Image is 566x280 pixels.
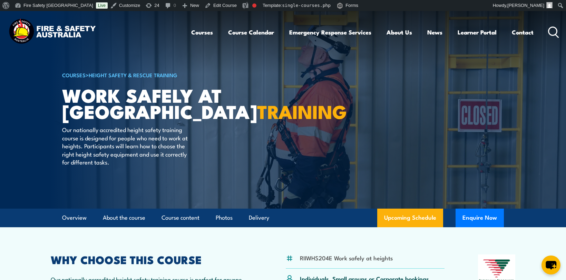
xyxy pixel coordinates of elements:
[51,254,252,264] h2: WHY CHOOSE THIS COURSE
[456,209,504,227] button: Enquire Now
[512,23,534,41] a: Contact
[62,71,233,79] h6: >
[96,2,108,9] a: Live
[289,23,371,41] a: Emergency Response Services
[377,209,443,227] a: Upcoming Schedule
[300,254,393,262] li: RIIWHS204E Work safely at heights
[427,23,442,41] a: News
[62,126,188,166] p: Our nationally accredited height safety training course is designed for people who need to work a...
[282,3,331,8] span: single-courses.php
[228,23,274,41] a: Course Calendar
[162,209,199,227] a: Course content
[387,23,412,41] a: About Us
[191,23,213,41] a: Courses
[62,209,87,227] a: Overview
[252,3,256,8] div: Focus keyphrase not set
[541,256,560,274] button: chat-button
[89,71,177,79] a: Height Safety & Rescue Training
[103,209,145,227] a: About the course
[458,23,497,41] a: Learner Portal
[507,3,544,8] span: [PERSON_NAME]
[62,71,86,79] a: COURSES
[216,209,233,227] a: Photos
[249,209,269,227] a: Delivery
[257,97,347,125] strong: TRAINING
[62,87,233,119] h1: Work Safely at [GEOGRAPHIC_DATA]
